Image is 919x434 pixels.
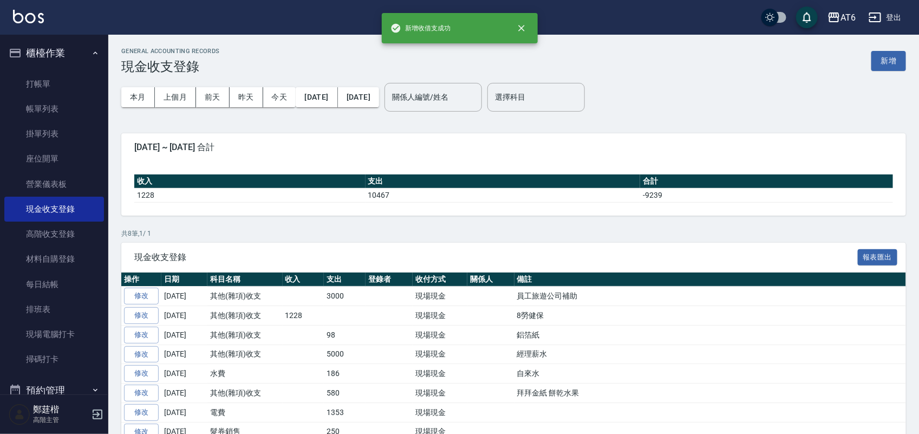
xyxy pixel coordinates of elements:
[161,306,207,326] td: [DATE]
[207,306,283,326] td: 其他(雜項)收支
[514,364,906,384] td: 自來水
[124,385,159,401] a: 修改
[13,10,44,23] img: Logo
[4,272,104,297] a: 每日結帳
[4,377,104,405] button: 預約管理
[324,273,366,287] th: 支出
[134,252,858,263] span: 現金收支登錄
[263,87,296,107] button: 今天
[858,249,898,266] button: 報表匯出
[413,273,467,287] th: 收付方式
[207,364,283,384] td: 水費
[124,365,159,382] a: 修改
[640,188,893,202] td: -9239
[324,345,366,364] td: 5000
[161,403,207,422] td: [DATE]
[413,403,467,422] td: 現場現金
[413,384,467,403] td: 現場現金
[4,72,104,96] a: 打帳單
[823,7,860,29] button: AT6
[858,251,898,262] a: 報表匯出
[640,174,893,189] th: 合計
[207,325,283,345] td: 其他(雜項)收支
[4,121,104,146] a: 掛單列表
[161,325,207,345] td: [DATE]
[124,288,159,305] a: 修改
[207,287,283,306] td: 其他(雜項)收支
[796,7,818,28] button: save
[390,23,451,34] span: 新增收借支成功
[467,273,514,287] th: 關係人
[4,39,104,67] button: 櫃檯作業
[840,11,856,24] div: AT6
[366,174,641,189] th: 支出
[124,327,159,344] a: 修改
[207,273,283,287] th: 科目名稱
[124,346,159,363] a: 修改
[4,96,104,121] a: 帳單列表
[134,142,893,153] span: [DATE] ~ [DATE] 合計
[121,87,155,107] button: 本月
[161,287,207,306] td: [DATE]
[4,222,104,247] a: 高階收支登錄
[366,273,413,287] th: 登錄者
[33,404,88,415] h5: 鄭莛楷
[121,273,161,287] th: 操作
[230,87,263,107] button: 昨天
[161,384,207,403] td: [DATE]
[366,188,641,202] td: 10467
[4,172,104,197] a: 營業儀表板
[4,146,104,171] a: 座位開單
[161,273,207,287] th: 日期
[510,16,533,40] button: close
[338,87,379,107] button: [DATE]
[514,306,906,326] td: 8勞健保
[207,345,283,364] td: 其他(雜項)收支
[121,59,220,74] h3: 現金收支登錄
[871,55,906,66] a: 新增
[296,87,337,107] button: [DATE]
[324,364,366,384] td: 186
[413,345,467,364] td: 現場現金
[121,48,220,55] h2: GENERAL ACCOUNTING RECORDS
[413,325,467,345] td: 現場現金
[121,229,906,238] p: 共 8 筆, 1 / 1
[4,197,104,222] a: 現金收支登錄
[207,384,283,403] td: 其他(雜項)收支
[413,306,467,326] td: 現場現金
[514,384,906,403] td: 拜拜金紙 餅乾水果
[134,188,366,202] td: 1228
[514,325,906,345] td: 鋁箔紙
[161,364,207,384] td: [DATE]
[33,415,88,425] p: 高階主管
[514,345,906,364] td: 經理薪水
[864,8,906,28] button: 登出
[4,297,104,322] a: 排班表
[514,273,906,287] th: 備註
[155,87,196,107] button: 上個月
[196,87,230,107] button: 前天
[324,287,366,306] td: 3000
[324,403,366,422] td: 1353
[124,307,159,324] a: 修改
[283,306,324,326] td: 1228
[324,384,366,403] td: 580
[324,325,366,345] td: 98
[4,347,104,372] a: 掃碼打卡
[161,345,207,364] td: [DATE]
[514,287,906,306] td: 員工旅遊公司補助
[9,404,30,425] img: Person
[871,51,906,71] button: 新增
[124,404,159,421] a: 修改
[413,364,467,384] td: 現場現金
[413,287,467,306] td: 現場現金
[134,174,366,189] th: 收入
[4,247,104,271] a: 材料自購登錄
[283,273,324,287] th: 收入
[4,322,104,347] a: 現場電腦打卡
[207,403,283,422] td: 電費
